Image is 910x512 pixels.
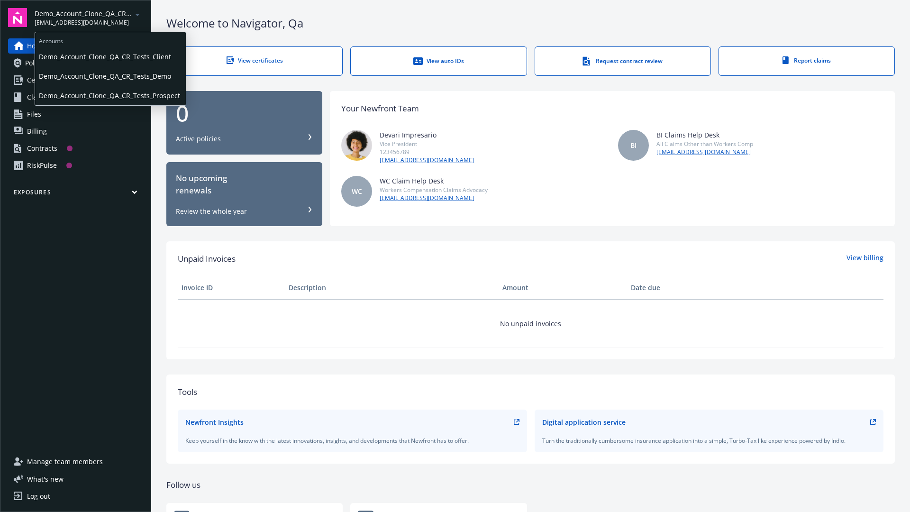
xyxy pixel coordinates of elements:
[499,276,627,299] th: Amount
[27,489,50,504] div: Log out
[185,437,519,445] div: Keep yourself in the know with the latest innovations, insights, and developments that Newfront h...
[352,186,362,196] span: WC
[656,148,753,156] a: [EMAIL_ADDRESS][DOMAIN_NAME]
[35,8,143,27] button: Demo_Account_Clone_QA_CR_Tests_Prospect[EMAIL_ADDRESS][DOMAIN_NAME]arrowDropDown
[27,107,41,122] span: Files
[656,140,753,148] div: All Claims Other than Workers Comp
[627,276,734,299] th: Date due
[39,86,182,105] span: Demo_Account_Clone_QA_CR_Tests_Prospect
[27,474,64,484] span: What ' s new
[178,253,236,265] span: Unpaid Invoices
[27,124,47,139] span: Billing
[166,162,322,226] button: No upcomingrenewalsReview the whole year
[8,474,79,484] button: What's new
[166,91,322,155] button: 0Active policies
[8,141,143,156] a: Contracts
[166,46,343,76] a: View certificates
[542,417,626,427] div: Digital application service
[554,56,692,66] div: Request contract review
[380,140,474,148] div: Vice President
[8,107,143,122] a: Files
[178,299,883,347] td: No unpaid invoices
[350,46,527,76] a: View auto IDs
[25,55,49,71] span: Policies
[630,140,637,150] span: BI
[341,102,419,115] div: Your Newfront Team
[176,102,313,125] div: 0
[846,253,883,265] a: View billing
[380,194,488,202] a: [EMAIL_ADDRESS][DOMAIN_NAME]
[27,73,63,88] span: Certificates
[35,18,132,27] span: [EMAIL_ADDRESS][DOMAIN_NAME]
[132,9,143,20] a: arrowDropDown
[39,47,182,66] span: Demo_Account_Clone_QA_CR_Tests_Client
[185,417,244,427] div: Newfront Insights
[370,56,507,66] div: View auto IDs
[341,130,372,161] img: photo
[380,176,488,186] div: WC Claim Help Desk
[35,32,186,47] span: Accounts
[380,148,474,156] div: 123456789
[8,188,143,200] button: Exposures
[176,207,247,216] div: Review the whole year
[8,55,143,71] a: Policies
[27,141,57,156] div: Contracts
[178,276,285,299] th: Invoice ID
[535,46,711,76] a: Request contract review
[8,8,27,27] img: navigator-logo.svg
[542,437,876,445] div: Turn the traditionally cumbersome insurance application into a simple, Turbo-Tax like experience ...
[186,56,323,64] div: View certificates
[166,15,895,31] div: Welcome to Navigator , Qa
[380,156,474,165] a: [EMAIL_ADDRESS][DOMAIN_NAME]
[285,276,499,299] th: Description
[176,172,313,197] div: No upcoming renewals
[656,130,753,140] div: BI Claims Help Desk
[166,479,895,491] div: Follow us
[380,186,488,194] div: Workers Compensation Claims Advocacy
[27,454,103,469] span: Manage team members
[27,90,48,105] span: Claims
[8,90,143,105] a: Claims
[8,158,143,173] a: RiskPulse
[8,73,143,88] a: Certificates
[178,386,883,398] div: Tools
[8,124,143,139] a: Billing
[719,46,895,76] a: Report claims
[27,158,57,173] div: RiskPulse
[8,454,143,469] a: Manage team members
[176,134,221,144] div: Active policies
[35,9,132,18] span: Demo_Account_Clone_QA_CR_Tests_Prospect
[39,66,182,86] span: Demo_Account_Clone_QA_CR_Tests_Demo
[380,130,474,140] div: Devari Impresario
[27,38,45,54] span: Home
[738,56,875,64] div: Report claims
[8,38,143,54] a: Home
